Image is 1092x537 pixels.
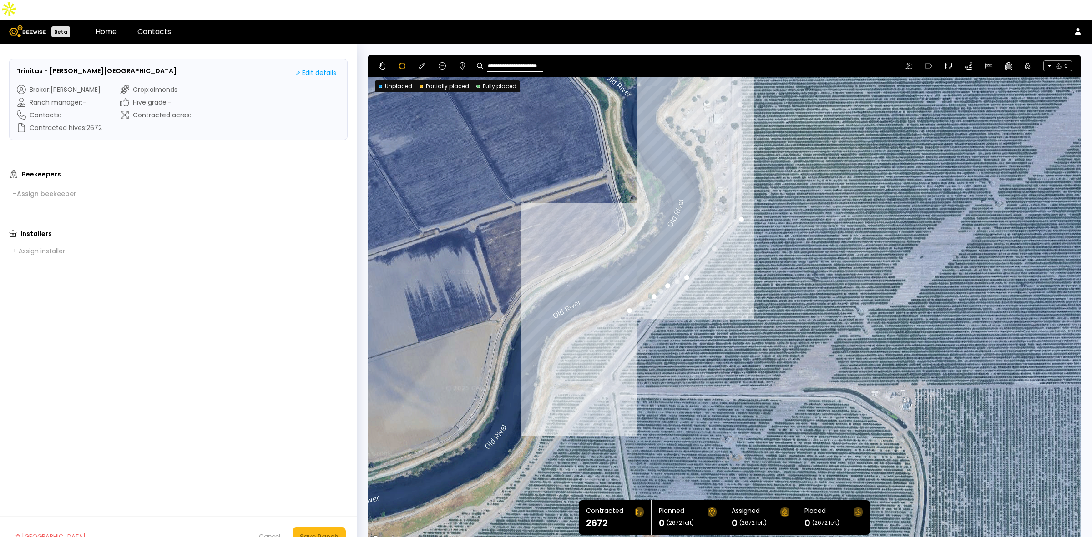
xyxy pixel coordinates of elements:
button: + Assign installer [9,245,69,257]
h3: Trinitas - [PERSON_NAME][GEOGRAPHIC_DATA] [17,66,177,76]
div: Placed [804,507,826,517]
span: (2672 left) [667,520,694,526]
div: Crop : almonds [120,85,195,94]
span: (2672 left) [812,520,839,526]
h3: Beekeepers [22,171,61,177]
span: + 0 [1043,60,1072,71]
div: Contracted acres : - [120,110,195,120]
h1: 0 [804,518,810,527]
div: Contracted hives : 2672 [17,123,102,132]
div: Fully placed [476,82,516,90]
div: Unplaced [379,82,412,90]
img: Beewise logo [9,25,46,37]
div: + Assign beekeeper [13,190,76,198]
h3: Installers [20,231,52,237]
div: + Assign installer [13,247,65,255]
a: Home [96,26,117,37]
button: Edit details [292,66,340,80]
div: Contacts : - [17,110,102,120]
div: Beta [51,26,70,37]
div: Broker : [PERSON_NAME] [17,85,102,94]
a: Contacts [137,26,171,37]
div: Contracted [586,507,623,517]
h1: 2672 [586,518,608,527]
div: Partially placed [420,82,469,90]
div: Planned [659,507,684,517]
h1: 0 [659,518,665,527]
div: Ranch manager : - [17,98,102,107]
div: Edit details [296,68,336,78]
div: Assigned [732,507,760,517]
span: (2672 left) [739,520,767,526]
button: +Assign beekeeper [9,187,80,200]
h1: 0 [732,518,738,527]
div: Hive grade : - [120,98,195,107]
